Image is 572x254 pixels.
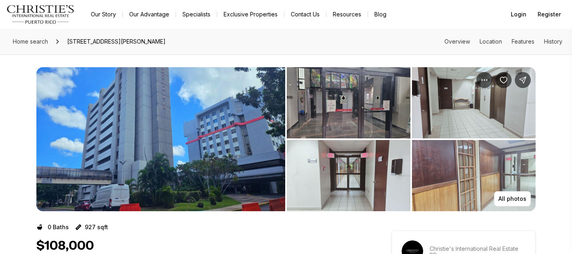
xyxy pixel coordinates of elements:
a: Our Advantage [123,9,176,20]
nav: Page section menu [444,38,562,45]
span: Home search [13,38,48,45]
div: Listing Photos [36,67,536,211]
button: Save Property: 57 SANTA CRUZ #1 [496,72,512,88]
span: Register [538,11,561,18]
a: Skip to: Features [512,38,534,45]
span: Login [511,11,526,18]
a: Skip to: Location [480,38,502,45]
button: View image gallery [287,140,410,211]
button: Contact Us [284,9,326,20]
a: Blog [368,9,393,20]
a: Home search [10,35,51,48]
a: Our Story [84,9,122,20]
a: Resources [326,9,368,20]
p: 927 sqft [85,224,108,230]
a: Skip to: History [544,38,562,45]
a: Skip to: Overview [444,38,470,45]
img: logo [6,5,75,24]
p: 0 Baths [48,224,69,230]
button: View image gallery [412,140,536,211]
button: Share Property: 57 SANTA CRUZ #1 [515,72,531,88]
button: Login [506,6,531,22]
li: 1 of 5 [36,67,285,211]
button: View image gallery [36,67,285,211]
li: 2 of 5 [287,67,536,211]
button: View image gallery [287,67,410,138]
a: Specialists [176,9,217,20]
button: Property options [476,72,492,88]
a: Exclusive Properties [217,9,284,20]
button: View image gallery [412,67,536,138]
button: Register [533,6,566,22]
span: [STREET_ADDRESS][PERSON_NAME] [64,35,169,48]
h1: $108,000 [36,238,94,254]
